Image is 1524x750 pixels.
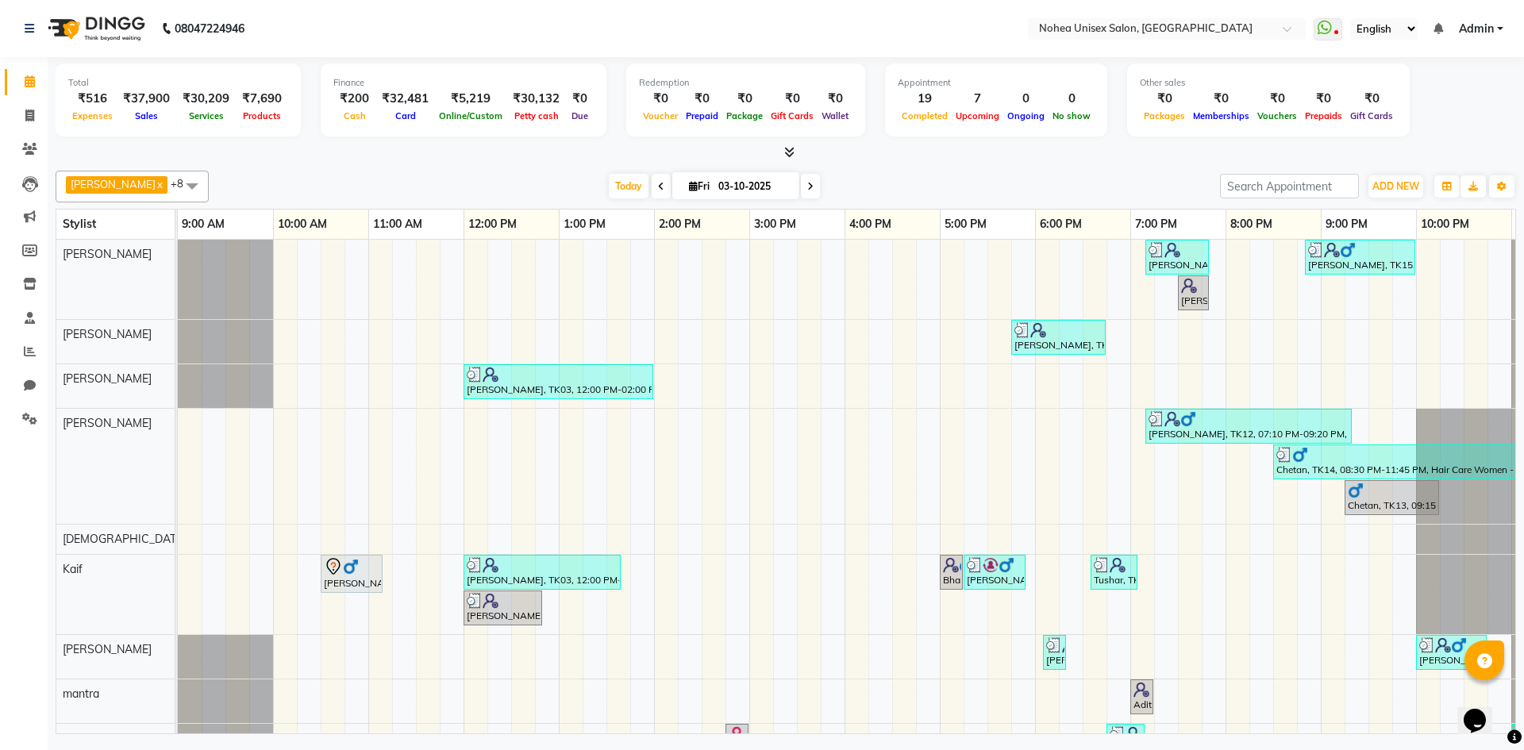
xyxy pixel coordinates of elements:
[68,110,117,121] span: Expenses
[1132,682,1152,712] div: Aditi, TK04, 07:00 PM-07:15 PM, nails Extentions with Gel Polish
[185,110,228,121] span: Services
[1003,110,1049,121] span: Ongoing
[1220,174,1359,198] input: Search Appointment
[818,110,852,121] span: Wallet
[1036,213,1086,236] a: 6:00 PM
[1301,90,1346,108] div: ₹0
[767,110,818,121] span: Gift Cards
[506,90,566,108] div: ₹30,132
[1049,90,1095,108] div: 0
[560,213,610,236] a: 1:00 PM
[239,110,285,121] span: Products
[1049,110,1095,121] span: No show
[464,213,521,236] a: 12:00 PM
[682,90,722,108] div: ₹0
[156,178,163,190] a: x
[175,6,244,51] b: 08047224946
[1147,242,1207,272] div: [PERSON_NAME], TK11, 07:10 PM-07:50 PM, Men Hair - [DEMOGRAPHIC_DATA] Haircut ([PERSON_NAME])
[340,110,370,121] span: Cash
[609,174,648,198] span: Today
[63,731,96,745] span: Mohini
[1045,637,1064,667] div: [PERSON_NAME], TK07, 06:05 PM-06:20 PM, Threading -Women - Eyebrows
[898,90,952,108] div: 19
[63,327,152,341] span: [PERSON_NAME]
[178,213,229,236] a: 9:00 AM
[639,76,852,90] div: Redemption
[63,247,152,261] span: [PERSON_NAME]
[568,110,592,121] span: Due
[63,642,152,656] span: [PERSON_NAME]
[639,110,682,121] span: Voucher
[117,90,176,108] div: ₹37,900
[682,110,722,121] span: Prepaid
[566,90,594,108] div: ₹0
[639,90,682,108] div: ₹0
[685,180,714,192] span: Fri
[941,557,961,587] div: Bharat, TK05, 05:00 PM-05:10 PM, Men Hair - [DEMOGRAPHIC_DATA] Haircut ([PERSON_NAME])
[1418,637,1485,667] div: [PERSON_NAME], TK15, 10:00 PM-10:45 PM, Threading- Men - Eyebrow,Men sideLock
[71,178,156,190] span: [PERSON_NAME]
[1301,110,1346,121] span: Prepaids
[40,6,149,51] img: logo
[369,213,426,236] a: 11:00 AM
[1372,180,1419,192] span: ADD NEW
[63,562,83,576] span: Kaif
[510,110,563,121] span: Petty cash
[236,90,288,108] div: ₹7,690
[941,213,991,236] a: 5:00 PM
[952,90,1003,108] div: 7
[898,76,1095,90] div: Appointment
[1180,278,1207,308] div: [PERSON_NAME], TK10, 07:30 PM-07:50 PM, Men Hair - Prince Haircut (Below12)
[322,557,381,590] div: [PERSON_NAME], TK01, 10:30 AM-11:10 AM, Men Hair - [DEMOGRAPHIC_DATA] Haircut ([PERSON_NAME])
[1092,557,1136,587] div: Tushar, TK09, 06:35 PM-07:05 PM, Men Hair - [PERSON_NAME] / Shave
[818,90,852,108] div: ₹0
[1457,687,1508,734] iframe: chat widget
[722,110,767,121] span: Package
[1189,90,1253,108] div: ₹0
[1368,175,1423,198] button: ADD NEW
[63,532,187,546] span: [DEMOGRAPHIC_DATA]
[1307,242,1414,272] div: [PERSON_NAME], TK15, 08:50 PM-10:00 PM, Men Hair - [DEMOGRAPHIC_DATA] Haircut ([PERSON_NAME]),Men...
[1140,110,1189,121] span: Packages
[1417,213,1473,236] a: 10:00 PM
[714,175,793,198] input: 2025-10-03
[333,76,594,90] div: Finance
[1346,483,1437,513] div: Chetan, TK13, 09:15 PM-12:15 AM, Hair Care Women - INOA Global Hair Coloring
[435,110,506,121] span: Online/Custom
[655,213,705,236] a: 2:00 PM
[68,90,117,108] div: ₹516
[845,213,895,236] a: 4:00 PM
[750,213,800,236] a: 3:00 PM
[1140,90,1189,108] div: ₹0
[1131,213,1181,236] a: 7:00 PM
[965,557,1024,587] div: [PERSON_NAME], TK06, 05:15 PM-05:55 PM, Men Hair - [DEMOGRAPHIC_DATA] Haircut ([PERSON_NAME])
[1189,110,1253,121] span: Memberships
[274,213,331,236] a: 10:00 AM
[391,110,420,121] span: Card
[63,371,152,386] span: [PERSON_NAME]
[1013,322,1104,352] div: [PERSON_NAME], TK08, 05:45 PM-06:45 PM, Women Hair - Haircut SR Stylist
[131,110,162,121] span: Sales
[1322,213,1372,236] a: 9:00 PM
[176,90,236,108] div: ₹30,209
[1459,21,1494,37] span: Admin
[171,177,195,190] span: +8
[68,76,288,90] div: Total
[465,593,541,623] div: [PERSON_NAME], TK03, 12:00 PM-12:50 PM, Men Hair - Prince Haircut (Below12)
[375,90,435,108] div: ₹32,481
[1226,213,1276,236] a: 8:00 PM
[63,416,152,430] span: [PERSON_NAME]
[465,367,652,397] div: [PERSON_NAME], TK03, 12:00 PM-02:00 PM, Women Hair - Haircut SR Stylist,Davines Hair Treatment
[722,90,767,108] div: ₹0
[952,110,1003,121] span: Upcoming
[1346,90,1397,108] div: ₹0
[1140,76,1397,90] div: Other sales
[465,557,619,587] div: [PERSON_NAME], TK03, 12:00 PM-01:40 PM, Men Hair - [DEMOGRAPHIC_DATA] Haircut ([PERSON_NAME]),Dav...
[333,90,375,108] div: ₹200
[898,110,952,121] span: Completed
[63,217,96,231] span: Stylist
[1147,411,1350,441] div: [PERSON_NAME], TK12, 07:10 PM-09:20 PM, Men Hair - [DEMOGRAPHIC_DATA] Haircut ([PERSON_NAME]),Men...
[435,90,506,108] div: ₹5,219
[1253,90,1301,108] div: ₹0
[1346,110,1397,121] span: Gift Cards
